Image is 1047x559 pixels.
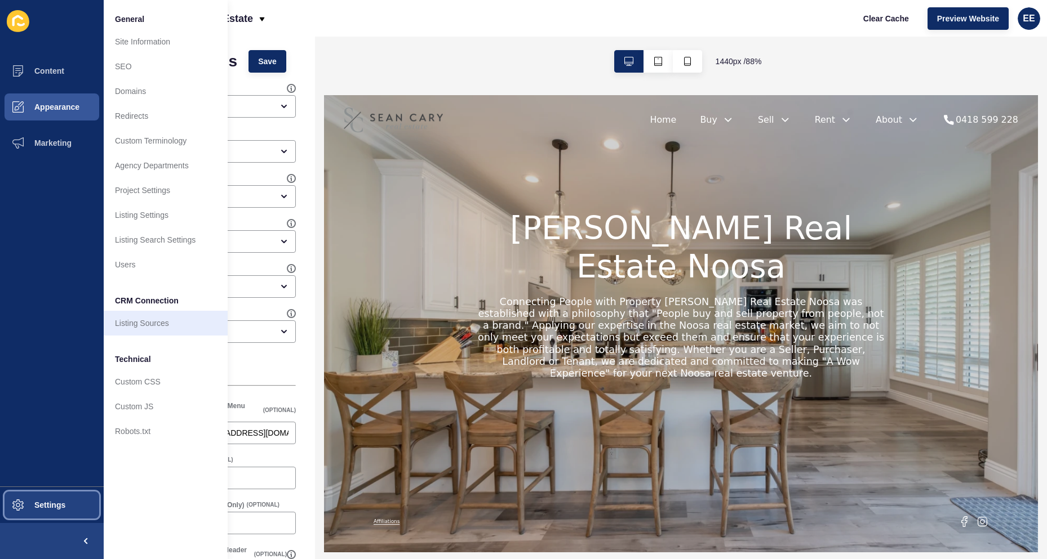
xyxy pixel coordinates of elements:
span: EE [1023,13,1035,24]
span: CRM Connection [115,295,179,306]
a: Domains [104,79,228,104]
button: Preview Website [928,7,1009,30]
a: Buy [428,21,447,35]
a: Listing Sources [104,311,228,336]
a: Custom Terminology [104,128,228,153]
span: (OPTIONAL) [247,501,280,509]
span: General [115,14,144,25]
button: Save [249,50,286,73]
h1: [PERSON_NAME] Real Estate Noosa [170,130,641,217]
button: Clear Cache [854,7,919,30]
span: Save [258,56,277,67]
a: Custom JS [104,394,228,419]
a: Listing Search Settings [104,227,228,252]
a: Rent [558,21,581,35]
div: 0418 599 228 [718,21,789,35]
span: (OPTIONAL) [263,406,296,414]
a: About [627,21,657,35]
a: Agency Departments [104,153,228,178]
a: SEO [104,54,228,79]
a: Sell [493,21,512,35]
a: Project Settings [104,178,228,203]
span: 1440 px / 88 % [716,56,762,67]
a: Listing Settings [104,203,228,227]
h2: Connecting People with Property [PERSON_NAME] Real Estate Noosa was established with a philosophy... [170,228,641,323]
span: (OPTIONAL) [254,551,287,558]
a: Home [370,21,400,35]
img: Company logo [23,11,135,45]
a: Site Information [104,29,228,54]
a: 0418 599 228 [703,21,789,35]
span: Clear Cache [863,13,909,24]
a: Redirects [104,104,228,128]
a: Custom CSS [104,369,228,394]
span: Affiliations [56,481,86,488]
span: Preview Website [937,13,999,24]
span: Technical [115,354,151,365]
a: Users [104,252,228,277]
a: Robots.txt [104,419,228,444]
